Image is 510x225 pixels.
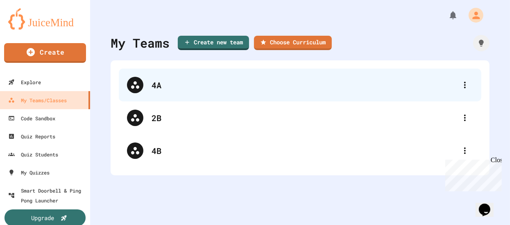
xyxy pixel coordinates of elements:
div: Quiz Students [8,149,58,159]
div: Explore [8,77,41,87]
div: My Teams [111,34,170,52]
div: Quiz Reports [8,131,55,141]
div: 2B [152,112,457,124]
a: Create new team [178,36,249,50]
img: logo-orange.svg [8,8,82,30]
div: 2B [119,101,481,134]
div: Chat with us now!Close [3,3,57,52]
div: 4B [152,145,457,157]
iframe: chat widget [476,192,502,217]
div: How it works [473,35,490,51]
div: Smart Doorbell & Ping Pong Launcher [8,186,87,205]
iframe: chat widget [442,156,502,191]
div: 4B [119,134,481,167]
div: Code Sandbox [8,113,55,123]
a: Create [4,43,86,63]
div: Upgrade [32,214,54,222]
div: 4A [119,69,481,101]
div: 4A [152,79,457,91]
div: My Account [460,6,485,25]
div: My Teams/Classes [8,95,67,105]
a: Choose Curriculum [254,36,332,50]
div: My Quizzes [8,168,50,177]
div: My Notifications [433,8,460,22]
